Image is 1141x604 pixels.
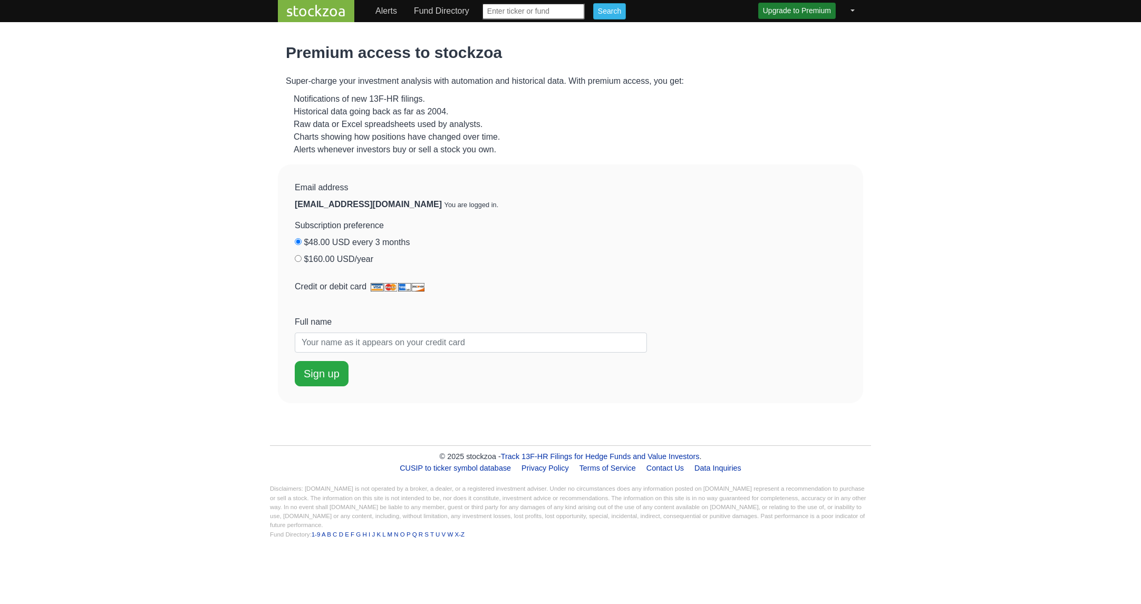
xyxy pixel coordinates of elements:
[395,460,515,476] a: CUSIP to ticker symbol database
[351,531,354,538] a: F
[407,531,410,538] a: P
[294,143,855,156] li: Alerts whenever investors buy or sell a stock you own.
[327,531,331,538] a: B
[410,1,473,22] a: Fund Directory
[501,452,700,461] a: Track 13F-HR Filings for Hedge Funds and Value Investors
[339,531,343,538] a: D
[424,531,429,538] a: S
[295,297,647,307] iframe: Secure payment input frame
[382,531,385,538] a: L
[455,531,465,538] a: X-Z
[295,280,424,293] label: Credit or debit card
[387,531,392,538] a: M
[294,93,855,105] li: Notifications of new 13F-HR filings.
[394,531,398,538] a: N
[356,531,361,538] a: G
[447,531,453,538] a: W
[295,200,442,209] strong: [EMAIL_ADDRESS][DOMAIN_NAME]
[400,531,405,538] a: O
[304,236,410,249] label: $48.00 USD every 3 months
[444,201,499,209] span: You are logged in.
[593,3,626,20] input: Search
[442,531,446,538] a: V
[312,531,321,538] a: 1-9
[286,75,855,87] p: Super-charge your investment analysis with automation and historical data. With premium access, y...
[482,3,585,20] input: Enter ticker or fund
[294,105,855,118] li: Historical data going back as far as 2004.
[690,460,746,476] a: Data Inquiries
[575,460,640,476] a: Terms of Service
[376,531,381,538] a: K
[295,361,349,386] button: Sign up
[371,283,424,291] img: Pay by Visa, Mastercard, American Express, or Discover
[295,181,348,194] label: Email address
[270,451,871,463] div: © 2025 stockzoa - .
[322,531,325,538] a: A
[412,531,417,538] a: Q
[419,531,423,538] a: R
[369,531,370,538] a: I
[295,219,384,232] label: Subscription preference
[286,43,855,62] h1: Premium access to stockzoa
[304,253,373,266] label: $160.00 USD/year
[430,531,434,538] a: T
[333,531,337,538] a: C
[270,530,871,539] div: Fund Directory:
[294,118,855,131] li: Raw data or Excel spreadsheets used by analysts.
[270,484,871,539] div: Disclaimers: [DOMAIN_NAME] is not operated by a broker, a dealer, or a registered investment advi...
[517,460,573,476] a: Privacy Policy
[345,531,349,538] a: E
[295,316,332,328] label: Full name
[362,531,366,538] a: H
[294,131,855,143] li: Charts showing how positions have changed over time.
[642,460,688,476] a: Contact Us
[436,531,440,538] a: U
[371,1,401,22] a: Alerts
[372,531,375,538] a: J
[295,333,647,353] input: Your name as it appears on your credit card
[758,3,836,19] a: Upgrade to Premium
